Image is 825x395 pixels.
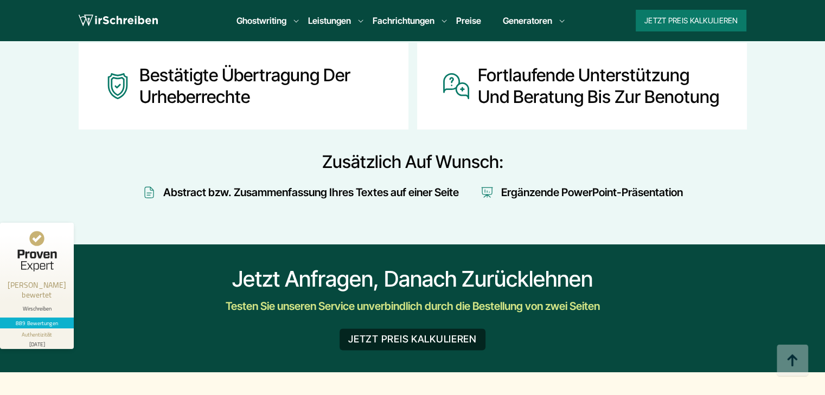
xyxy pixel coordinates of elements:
[163,184,459,201] div: Abstract bzw. Zusammenfassung Ihres Textes auf einer Seite
[478,64,721,108] div: Fortlaufende Unterstützung und Beratung bis zur Benotung
[340,328,485,350] button: JETZT PREIS KALKULIEREN
[79,12,158,29] img: logo wirschreiben
[143,184,156,201] img: Icon
[636,10,746,31] button: Jetzt Preis kalkulieren
[22,331,53,339] div: Authentizität
[443,64,469,108] img: Fortlaufende Unterstützung und Beratung bis zur Benotung
[105,64,131,108] img: Bestätigte Übertragung der Urheberrechte
[4,339,69,347] div: [DATE]
[95,266,730,292] div: Jetzt anfragen, danach zurücklehnen
[308,14,351,27] a: Leistungen
[236,14,286,27] a: Ghostwriting
[501,184,683,201] div: Ergänzende PowerPoint-Präsentation
[503,14,552,27] a: Generatoren
[373,14,434,27] a: Fachrichtungen
[169,297,656,315] div: Testen Sie unseren Service unverbindlich durch die Bestellung von zwei Seiten
[4,305,69,312] div: Wirschreiben
[481,184,494,201] img: Icon
[139,64,382,108] div: Bestätigte Übertragung der Urheberrechte
[776,345,809,377] img: button top
[456,15,481,26] a: Preise
[79,151,747,173] div: Zusätzlich auf Wunsch:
